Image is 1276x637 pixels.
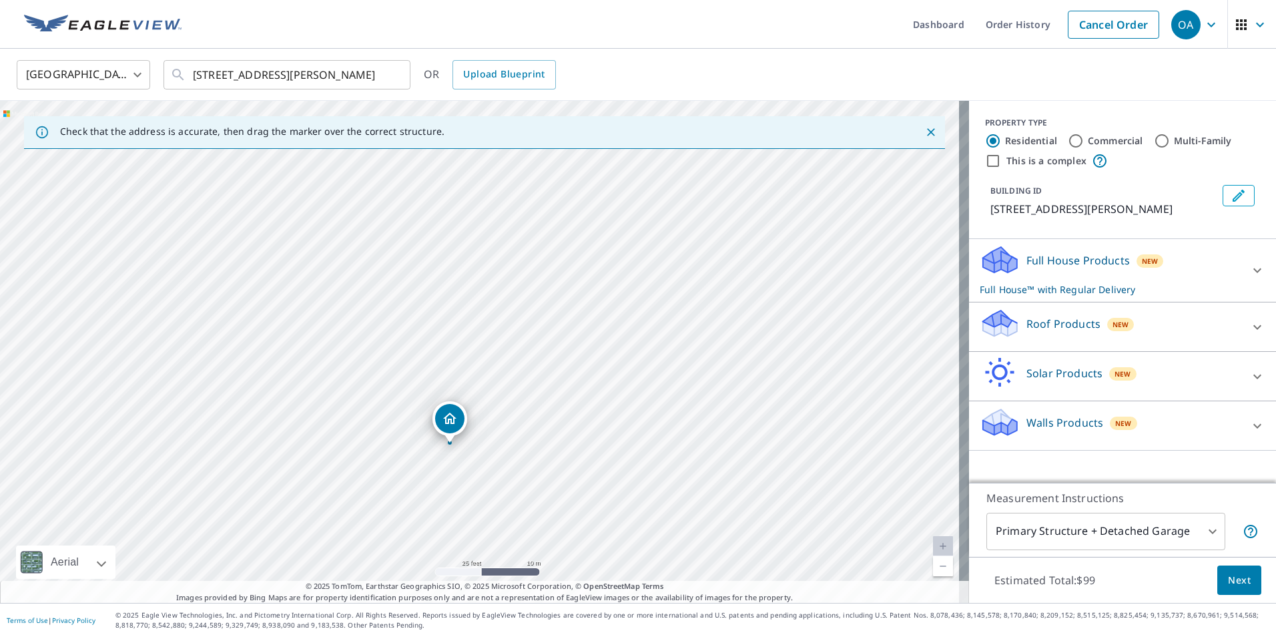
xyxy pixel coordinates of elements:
[7,616,95,624] p: |
[7,616,48,625] a: Terms of Use
[1006,154,1086,168] label: This is a complex
[1068,11,1159,39] a: Cancel Order
[52,616,95,625] a: Privacy Policy
[980,308,1265,346] div: Roof ProductsNew
[1026,252,1130,268] p: Full House Products
[1174,134,1232,148] label: Multi-Family
[47,546,83,579] div: Aerial
[463,66,545,83] span: Upload Blueprint
[980,357,1265,395] div: Solar ProductsNew
[980,244,1265,296] div: Full House ProductsNewFull House™ with Regular Delivery
[933,556,953,576] a: Current Level 20, Zoom Out
[1088,134,1143,148] label: Commercial
[1171,10,1201,39] div: OA
[1026,365,1102,381] p: Solar Products
[424,60,556,89] div: OR
[980,407,1265,445] div: Walls ProductsNew
[933,536,953,556] a: Current Level 20, Zoom In Disabled
[1005,134,1057,148] label: Residential
[452,60,555,89] a: Upload Blueprint
[1217,566,1261,596] button: Next
[922,124,940,141] button: Close
[1115,418,1132,429] span: New
[306,581,664,592] span: © 2025 TomTom, Earthstar Geographics SIO, © 2025 Microsoft Corporation, ©
[990,201,1217,217] p: [STREET_ADDRESS][PERSON_NAME]
[990,185,1042,196] p: BUILDING ID
[642,581,664,591] a: Terms
[1026,415,1103,431] p: Walls Products
[1026,316,1100,332] p: Roof Products
[986,490,1259,506] p: Measurement Instructions
[1114,369,1131,379] span: New
[583,581,639,591] a: OpenStreetMap
[984,566,1106,595] p: Estimated Total: $99
[1142,256,1159,266] span: New
[986,513,1225,550] div: Primary Structure + Detached Garage
[432,401,467,443] div: Dropped pin, building 1, Residential property, 3624 Redondo Dr Lafayette, IN 47905
[60,126,444,138] p: Check that the address is accurate, then drag the marker over the correct structure.
[1112,319,1129,330] span: New
[17,56,150,93] div: [GEOGRAPHIC_DATA]
[1228,572,1251,589] span: Next
[980,282,1241,296] p: Full House™ with Regular Delivery
[985,117,1260,129] div: PROPERTY TYPE
[24,15,182,35] img: EV Logo
[16,546,115,579] div: Aerial
[193,56,383,93] input: Search by address or latitude-longitude
[1243,523,1259,540] span: Your report will include the primary structure and a detached garage if one exists.
[115,610,1269,630] p: © 2025 Eagle View Technologies, Inc. and Pictometry International Corp. All Rights Reserved. Repo...
[1223,185,1255,206] button: Edit building 1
